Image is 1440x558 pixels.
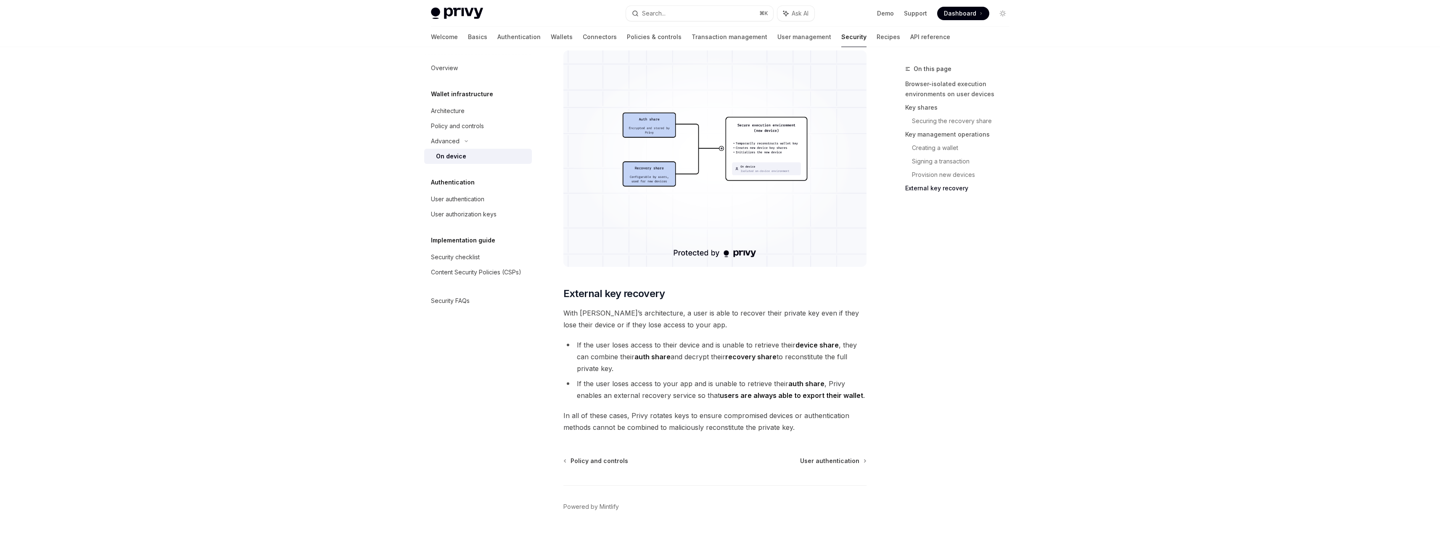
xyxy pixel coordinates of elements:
[912,114,1016,128] a: Securing the recovery share
[468,27,487,47] a: Basics
[431,63,458,73] div: Overview
[431,89,493,99] h5: Wallet infrastructure
[431,209,497,219] div: User authorization keys
[424,103,532,118] a: Architecture
[905,101,1016,114] a: Key shares
[563,307,867,331] span: With [PERSON_NAME]’s architecture, a user is able to recover their private key even if they lose ...
[497,27,541,47] a: Authentication
[431,106,465,116] div: Architecture
[563,503,619,511] a: Powered by Mintlify
[424,293,532,308] a: Security FAQs
[720,391,863,400] strong: users are always able to export their wallet
[877,27,900,47] a: Recipes
[777,27,831,47] a: User management
[424,207,532,222] a: User authorization keys
[564,457,628,465] a: Policy and controls
[431,296,470,306] div: Security FAQs
[424,61,532,76] a: Overview
[800,457,859,465] span: User authentication
[905,182,1016,195] a: External key recovery
[912,168,1016,182] a: Provision new devices
[431,27,458,47] a: Welcome
[436,151,466,161] div: On device
[563,378,867,401] li: If the user loses access to your app and is unable to retrieve their , Privy enables an external ...
[431,8,483,19] img: light logo
[642,8,666,18] div: Search...
[583,27,617,47] a: Connectors
[788,379,824,388] strong: auth share
[692,27,767,47] a: Transaction management
[431,252,480,262] div: Security checklist
[551,27,573,47] a: Wallets
[431,121,484,131] div: Policy and controls
[996,7,1009,20] button: Toggle dark mode
[904,9,927,18] a: Support
[800,457,866,465] a: User authentication
[914,64,951,74] span: On this page
[725,353,777,361] strong: recovery share
[795,341,839,349] strong: device share
[910,27,950,47] a: API reference
[431,194,484,204] div: User authentication
[905,128,1016,141] a: Key management operations
[937,7,989,20] a: Dashboard
[563,50,867,267] img: Provision a new device
[431,235,495,245] h5: Implementation guide
[431,136,460,146] div: Advanced
[431,267,521,277] div: Content Security Policies (CSPs)
[777,6,814,21] button: Ask AI
[563,339,867,374] li: If the user loses access to their device and is unable to retrieve their , they can combine their...
[626,6,773,21] button: Search...⌘K
[912,141,1016,155] a: Creating a wallet
[759,10,768,17] span: ⌘ K
[627,27,682,47] a: Policies & controls
[563,410,867,433] span: In all of these cases, Privy rotates keys to ensure compromised devices or authentication methods...
[841,27,867,47] a: Security
[424,265,532,280] a: Content Security Policies (CSPs)
[424,192,532,207] a: User authentication
[424,118,532,134] a: Policy and controls
[792,9,809,18] span: Ask AI
[905,77,1016,101] a: Browser-isolated execution environments on user devices
[424,149,532,164] a: On device
[571,457,628,465] span: Policy and controls
[431,177,475,187] h5: Authentication
[877,9,894,18] a: Demo
[424,250,532,265] a: Security checklist
[563,287,665,300] span: External key recovery
[944,9,976,18] span: Dashboard
[634,353,671,361] strong: auth share
[912,155,1016,168] a: Signing a transaction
